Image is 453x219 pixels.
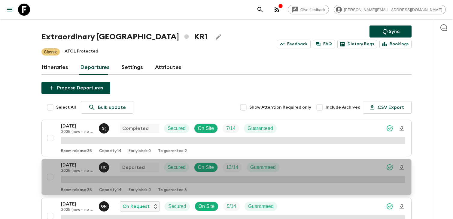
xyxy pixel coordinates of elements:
svg: Download Onboarding [398,203,405,210]
p: Early birds: 0 [129,188,151,193]
a: Settings [122,60,143,75]
p: Guaranteed [250,164,276,171]
p: [DATE] [61,122,94,130]
p: 2025 (new – no [DEMOGRAPHIC_DATA] stay) [61,130,94,134]
p: Capacity: 14 [99,188,121,193]
div: Trip Fill [223,163,242,172]
a: FAQ [313,40,335,48]
p: 5 / 14 [227,203,236,210]
svg: Synced Successfully [386,164,393,171]
svg: Synced Successfully [386,203,393,210]
span: Select All [56,104,76,110]
p: On Site [199,203,214,210]
p: [DATE] [61,200,94,208]
p: Secured [168,125,186,132]
button: [DATE]2025 (new – no [DEMOGRAPHIC_DATA] stay)Heeyoung ChoDepartedSecuredOn SiteTrip FillGuarantee... [41,159,412,195]
a: Attributes [155,60,181,75]
svg: Download Onboarding [398,164,405,171]
p: Sync [389,28,400,35]
div: On Site [194,163,218,172]
a: Bulk update [81,101,133,114]
p: 13 / 14 [226,164,238,171]
p: Bulk update [98,104,126,111]
div: On Site [194,124,218,133]
div: Trip Fill [223,202,240,211]
p: Secured [168,164,186,171]
button: Sync adventure departures to the booking engine [369,25,412,37]
button: Propose Departures [41,82,110,94]
button: menu [4,4,16,16]
p: 2025 (new – no [DEMOGRAPHIC_DATA] stay) [61,208,94,212]
p: Guaranteed [248,203,274,210]
a: Departures [80,60,110,75]
p: G N [101,204,107,209]
p: Room release: 35 [61,188,92,193]
a: Itineraries [41,60,68,75]
a: Bookings [379,40,412,48]
span: Show Attention Required only [249,104,311,110]
p: Capacity: 14 [99,149,121,154]
span: Genie Nam [99,203,110,208]
span: Heeyoung Cho [99,164,110,169]
span: Include Archived [326,104,360,110]
svg: Synced Successfully [386,125,393,132]
p: 2025 (new – no [DEMOGRAPHIC_DATA] stay) [61,169,94,173]
a: Give feedback [288,5,329,14]
div: Secured [165,202,190,211]
button: [DATE]2025 (new – no [DEMOGRAPHIC_DATA] stay)Sam (Sangwoo) KimCompletedSecuredOn SiteTrip FillGua... [41,120,412,156]
button: CSV Export [363,101,412,114]
p: On Site [198,164,214,171]
a: Feedback [277,40,311,48]
p: Departed [122,164,145,171]
p: On Request [123,203,150,210]
h1: Extraordinary [GEOGRAPHIC_DATA] KR1 [41,31,208,43]
span: Give feedback [297,7,329,12]
span: Sam (Sangwoo) Kim [99,125,110,130]
p: [DATE] [61,161,94,169]
div: Trip Fill [223,124,239,133]
p: Classic [44,49,57,55]
p: On Site [198,125,214,132]
p: Guaranteed [248,125,273,132]
p: Early birds: 0 [129,149,151,154]
p: To guarantee: 3 [158,188,187,193]
svg: Download Onboarding [398,125,405,132]
button: search adventures [254,4,266,16]
div: Secured [164,163,189,172]
p: Room release: 35 [61,149,92,154]
button: Edit Adventure Title [212,31,224,43]
a: Dietary Reqs [337,40,377,48]
span: [PERSON_NAME][EMAIL_ADDRESS][DOMAIN_NAME] [341,7,445,12]
p: 7 / 14 [226,125,236,132]
p: Completed [122,125,149,132]
div: Secured [164,124,189,133]
p: ATOL Protected [65,48,98,55]
p: Secured [168,203,186,210]
p: To guarantee: 2 [158,149,187,154]
div: [PERSON_NAME][EMAIL_ADDRESS][DOMAIN_NAME] [334,5,446,14]
button: GN [99,201,110,211]
div: On Site [195,202,218,211]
